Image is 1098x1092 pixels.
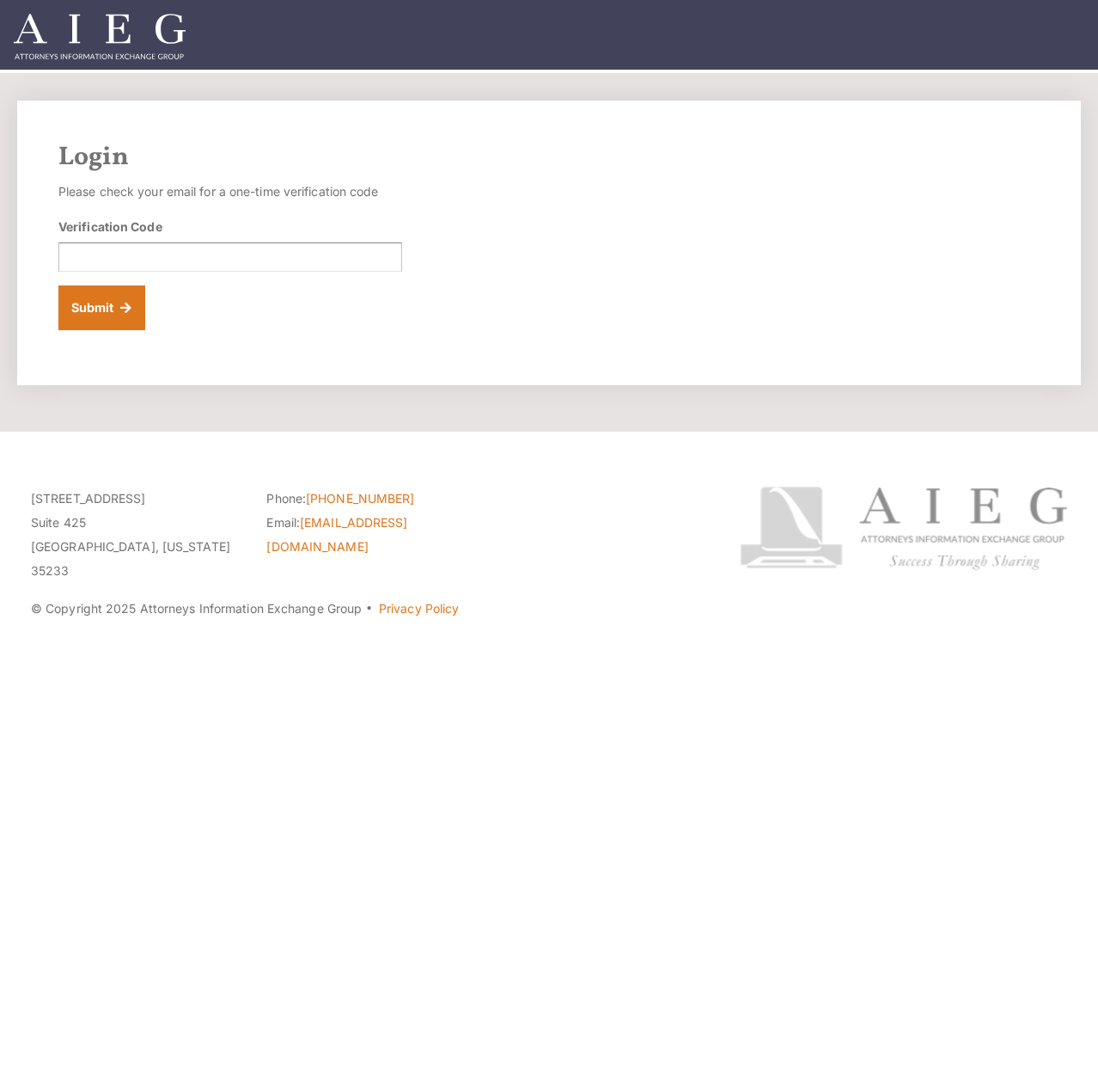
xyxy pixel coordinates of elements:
[58,180,402,204] p: Please check your email for a one-time verification code
[58,142,1040,173] h2: Login
[14,14,186,59] img: Attorneys Information Exchange Group
[740,487,1067,569] img: Attorneys Information Exchange Group logo
[365,608,373,617] span: ·
[266,511,476,559] li: Email:
[31,487,241,583] p: [STREET_ADDRESS] Suite 425 [GEOGRAPHIC_DATA], [US_STATE] 35233
[58,285,145,330] button: Submit
[379,601,459,616] a: Privacy Policy
[266,487,476,511] li: Phone:
[31,597,712,621] p: © Copyright 2025 Attorneys Information Exchange Group
[58,218,162,236] label: Verification Code
[266,515,407,554] a: [EMAIL_ADDRESS][DOMAIN_NAME]
[306,491,414,506] a: [PHONE_NUMBER]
